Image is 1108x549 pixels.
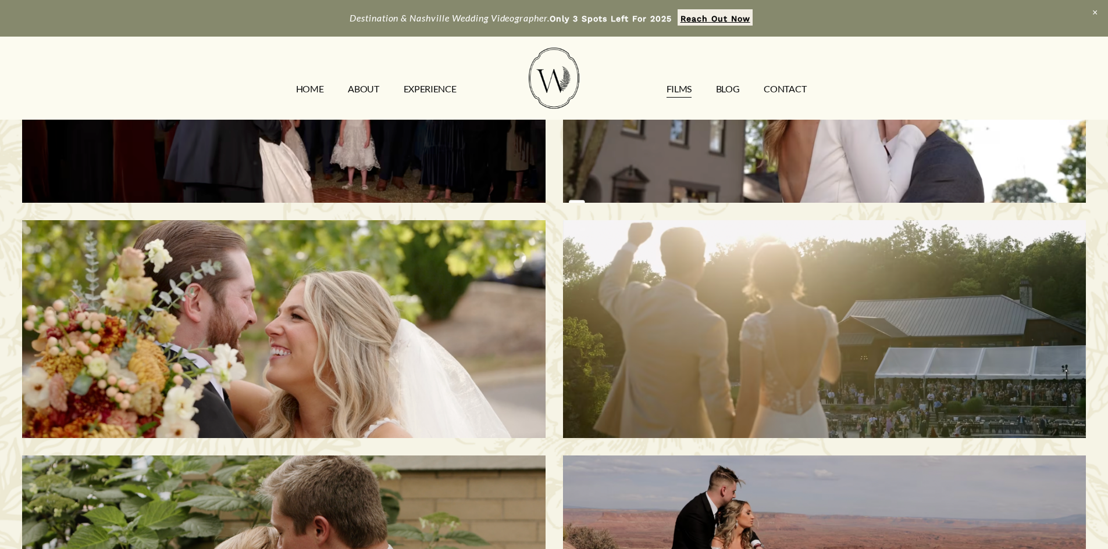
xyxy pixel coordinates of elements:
[348,80,379,98] a: ABOUT
[529,48,579,109] img: Wild Fern Weddings
[716,80,740,98] a: Blog
[764,80,806,98] a: CONTACT
[22,220,545,438] a: Melissa & Taylor | Nashville, TN
[404,80,457,98] a: EXPERIENCE
[296,80,324,98] a: HOME
[667,80,692,98] a: FILMS
[678,9,753,26] a: Reach Out Now
[563,220,1086,438] a: Dean & Sani | Franklin, TN
[681,14,750,23] strong: Reach Out Now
